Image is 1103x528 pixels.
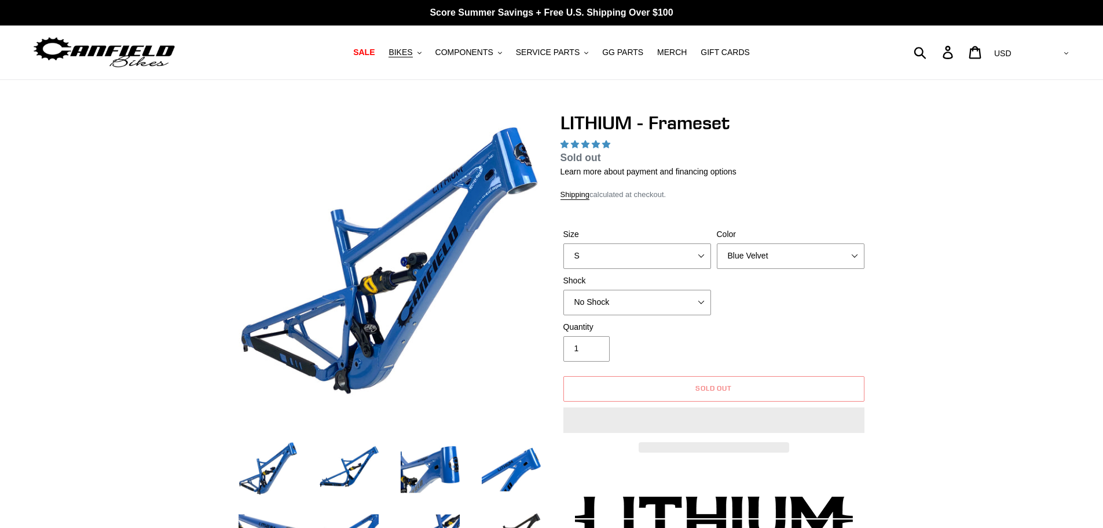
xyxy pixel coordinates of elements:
[389,48,412,57] span: BIKES
[717,228,864,241] label: Color
[32,34,177,71] img: Canfield Bikes
[563,321,711,333] label: Quantity
[353,48,375,57] span: SALE
[920,39,950,65] input: Search
[651,45,692,60] a: MERCH
[560,112,867,134] h1: LITHIUM - Frameset
[563,228,711,241] label: Size
[239,114,541,417] img: LITHIUM - Frameset
[236,438,300,501] img: Load image into Gallery viewer, LITHIUM - Frameset
[383,45,427,60] button: BIKES
[560,152,601,163] span: Sold out
[701,48,750,57] span: GIFT CARDS
[602,48,643,57] span: GG PARTS
[560,190,590,200] a: Shipping
[510,45,594,60] button: SERVICE PARTS
[398,438,462,501] img: Load image into Gallery viewer, LITHIUM - Frameset
[430,45,508,60] button: COMPONENTS
[516,48,580,57] span: SERVICE PARTS
[596,45,649,60] a: GG PARTS
[695,45,756,60] a: GIFT CARDS
[657,48,687,57] span: MERCH
[317,438,381,501] img: Load image into Gallery viewer, LITHIUM - Frameset
[563,376,864,402] button: Sold out
[435,48,493,57] span: COMPONENTS
[479,438,543,501] img: Load image into Gallery viewer, LITHIUM - Frameset
[560,189,867,201] div: calculated at checkout.
[695,384,732,392] span: Sold out
[347,45,380,60] a: SALE
[560,167,736,176] a: Learn more about payment and financing options
[563,275,711,287] label: Shock
[560,140,613,149] span: 5.00 stars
